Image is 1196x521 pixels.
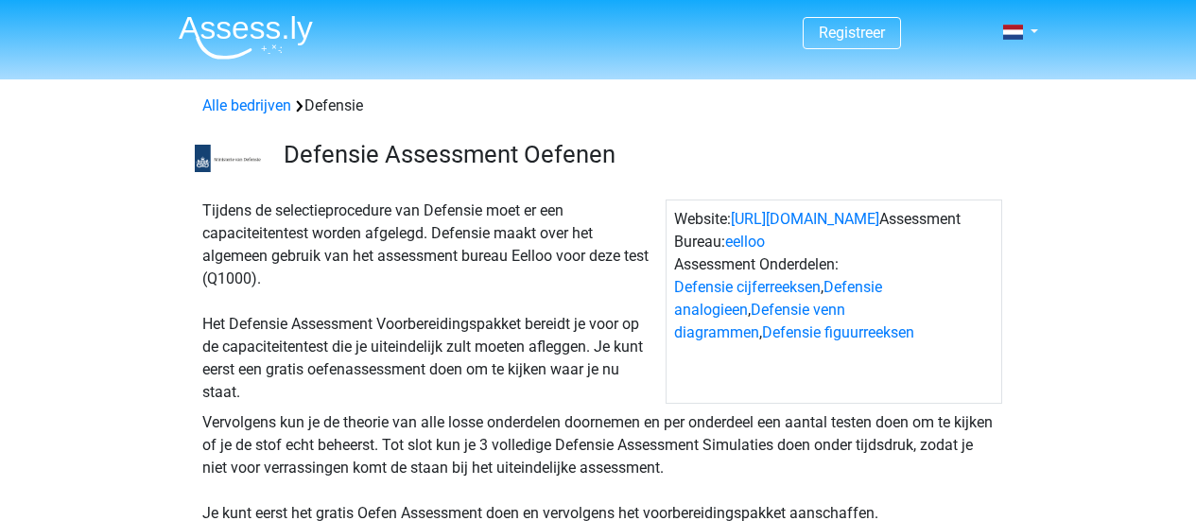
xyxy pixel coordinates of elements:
a: Defensie venn diagrammen [674,301,845,341]
a: eelloo [725,233,765,251]
img: Assessly [179,15,313,60]
div: Tijdens de selectieprocedure van Defensie moet er een capaciteitentest worden afgelegd. Defensie ... [195,200,666,404]
h3: Defensie Assessment Oefenen [284,140,988,169]
a: Defensie figuurreeksen [762,323,914,341]
a: Alle bedrijven [202,96,291,114]
div: Website: Assessment Bureau: Assessment Onderdelen: , , , [666,200,1002,404]
a: Defensie analogieen [674,278,882,319]
a: Registreer [819,24,885,42]
a: [URL][DOMAIN_NAME] [731,210,879,228]
div: Defensie [195,95,1002,117]
a: Defensie cijferreeksen [674,278,821,296]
